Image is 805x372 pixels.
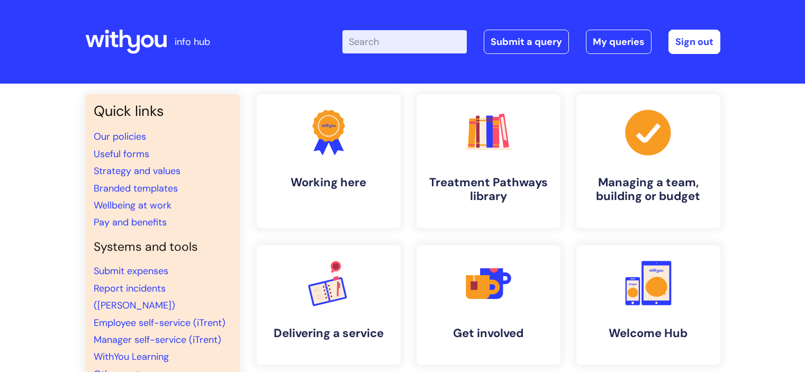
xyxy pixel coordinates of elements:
[94,130,146,143] a: Our policies
[94,216,167,229] a: Pay and benefits
[94,148,149,160] a: Useful forms
[94,199,171,212] a: Wellbeing at work
[94,103,231,120] h3: Quick links
[94,350,169,363] a: WithYou Learning
[586,30,652,54] a: My queries
[94,165,180,177] a: Strategy and values
[342,30,720,54] div: | -
[425,326,552,340] h4: Get involved
[94,316,225,329] a: Employee self-service (iTrent)
[94,333,221,346] a: Manager self-service (iTrent)
[484,30,569,54] a: Submit a query
[265,326,392,340] h4: Delivering a service
[668,30,720,54] a: Sign out
[94,265,168,277] a: Submit expenses
[585,176,712,204] h4: Managing a team, building or budget
[257,94,401,228] a: Working here
[585,326,712,340] h4: Welcome Hub
[94,240,231,255] h4: Systems and tools
[94,182,178,195] a: Branded templates
[417,94,560,228] a: Treatment Pathways library
[342,30,467,53] input: Search
[94,282,175,312] a: Report incidents ([PERSON_NAME])
[576,94,720,228] a: Managing a team, building or budget
[417,245,560,365] a: Get involved
[265,176,392,189] h4: Working here
[576,245,720,365] a: Welcome Hub
[425,176,552,204] h4: Treatment Pathways library
[257,245,401,365] a: Delivering a service
[175,33,210,50] p: info hub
